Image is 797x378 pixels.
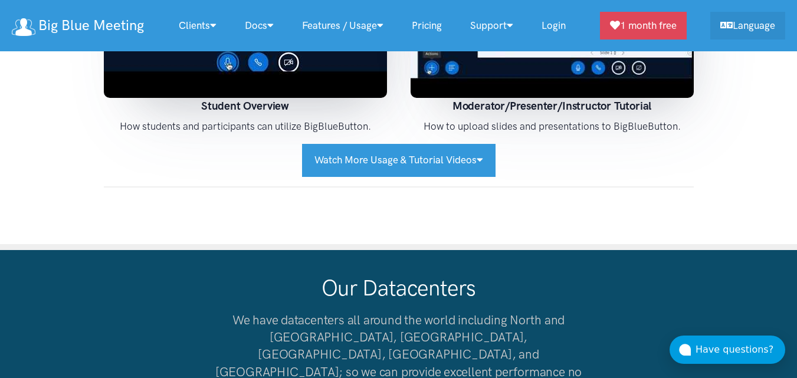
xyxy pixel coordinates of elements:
[288,13,398,38] a: Features / Usage
[600,12,687,40] a: 1 month free
[231,13,288,38] a: Docs
[696,342,785,357] div: Have questions?
[710,12,785,40] a: Language
[456,13,527,38] a: Support
[12,18,35,36] img: logo
[398,13,456,38] a: Pricing
[527,13,580,38] a: Login
[670,336,785,364] button: Have questions?
[165,13,231,38] a: Clients
[211,274,586,302] h1: Our Datacenters
[302,144,496,176] button: Watch More Usage & Tutorial Videos
[201,99,289,113] strong: Student Overview
[104,119,387,134] p: How students and participants can utilize BigBlueButton.
[411,119,694,134] p: How to upload slides and presentations to BigBlueButton.
[12,13,144,38] a: Big Blue Meeting
[452,99,652,113] strong: Moderator/Presenter/Instructor Tutorial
